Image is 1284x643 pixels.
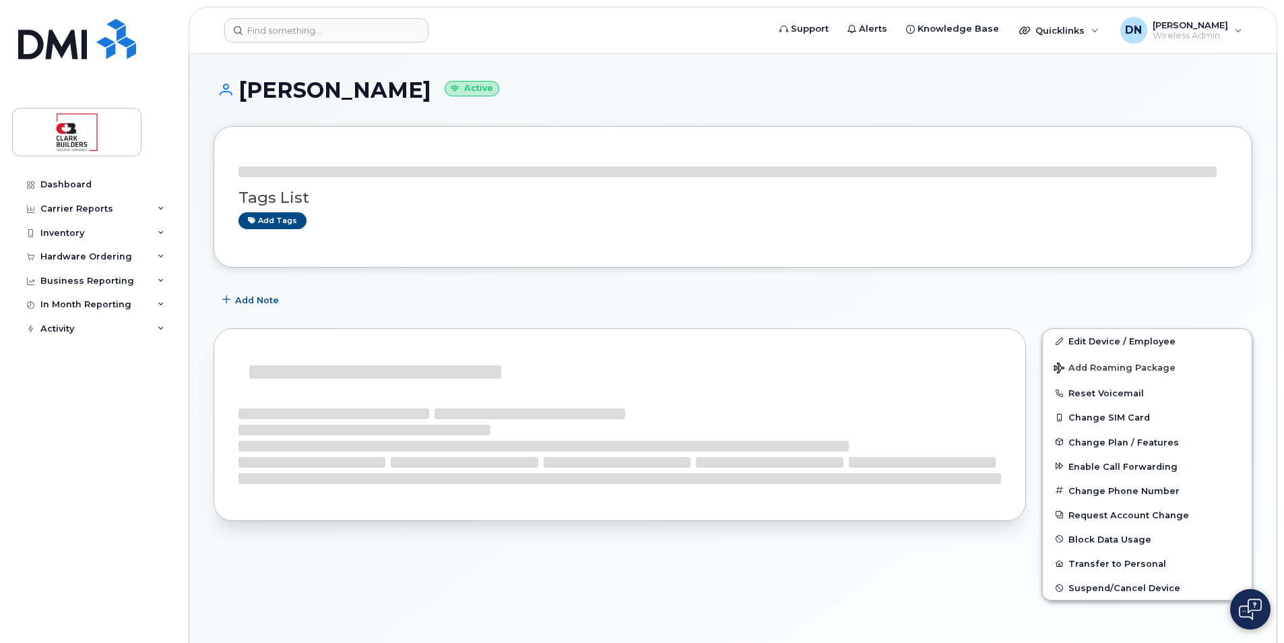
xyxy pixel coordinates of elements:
button: Request Account Change [1043,503,1252,527]
button: Block Data Usage [1043,527,1252,551]
a: Add tags [238,212,307,229]
a: Edit Device / Employee [1043,329,1252,353]
button: Add Note [214,288,290,312]
button: Transfer to Personal [1043,551,1252,576]
span: Change Plan / Features [1068,437,1179,447]
button: Reset Voicemail [1043,381,1252,405]
span: Enable Call Forwarding [1068,461,1178,471]
h1: [PERSON_NAME] [214,78,1252,102]
button: Change Phone Number [1043,479,1252,503]
span: Add Note [235,294,279,307]
span: Add Roaming Package [1054,363,1176,375]
span: Suspend/Cancel Device [1068,583,1180,593]
h3: Tags List [238,189,1227,206]
button: Enable Call Forwarding [1043,454,1252,479]
button: Change SIM Card [1043,405,1252,429]
img: Open chat [1239,599,1262,620]
button: Suspend/Cancel Device [1043,576,1252,600]
button: Add Roaming Package [1043,353,1252,381]
button: Change Plan / Features [1043,430,1252,454]
small: Active [445,81,499,96]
